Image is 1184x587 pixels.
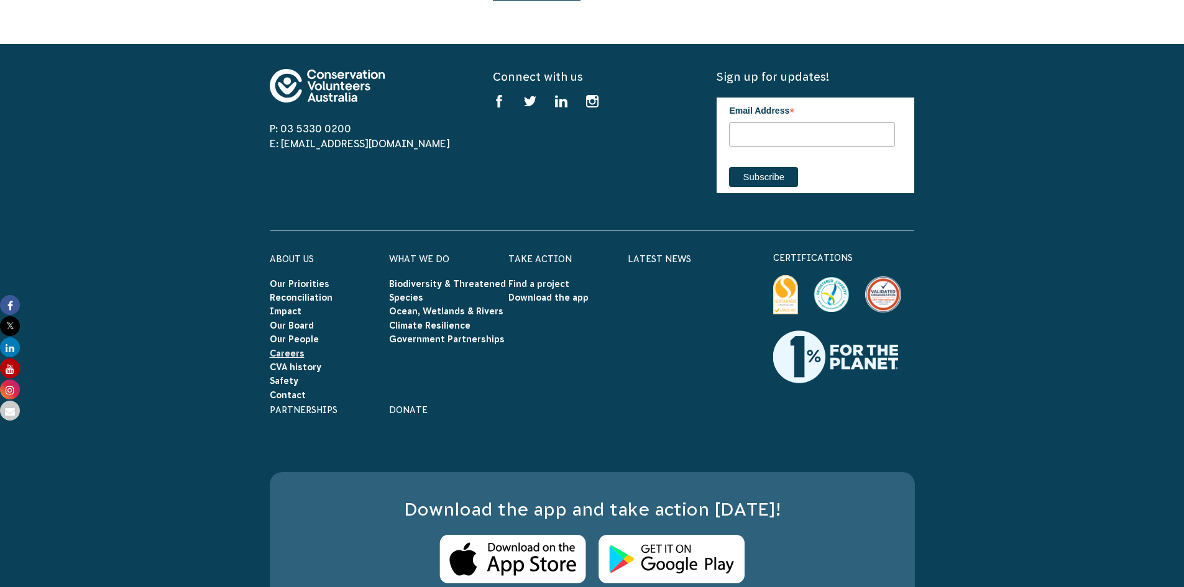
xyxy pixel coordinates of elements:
[439,535,586,584] img: Apple Store Logo
[389,254,449,264] a: What We Do
[389,321,470,330] a: Climate Resilience
[508,279,569,289] a: Find a project
[270,362,321,372] a: CVA history
[508,293,589,303] a: Download the app
[389,334,505,344] a: Government Partnerships
[389,405,428,415] a: Donate
[270,348,305,358] a: Careers
[270,293,333,303] a: Reconciliation
[270,334,319,344] a: Our People
[389,279,506,303] a: Biodiversity & Threatened Species
[270,390,306,400] a: Contact
[270,254,314,264] a: About Us
[295,497,890,522] h3: Download the app and take action [DATE]!
[729,167,798,187] input: Subscribe
[270,279,329,289] a: Our Priorities
[628,254,691,264] a: Latest News
[270,138,450,149] a: E: [EMAIL_ADDRESS][DOMAIN_NAME]
[270,69,385,102] img: logo-footer.svg
[389,306,503,316] a: Ocean, Wetlands & Rivers
[493,69,691,84] h5: Connect with us
[508,254,572,264] a: Take Action
[599,535,745,584] img: Android Store Logo
[270,321,314,330] a: Our Board
[773,250,915,265] p: certifications
[270,405,337,415] a: Partnerships
[270,123,351,134] a: P: 03 5330 0200
[729,98,895,121] label: Email Address
[270,306,301,316] a: Impact
[270,376,298,386] a: Safety
[717,69,914,84] h5: Sign up for updates!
